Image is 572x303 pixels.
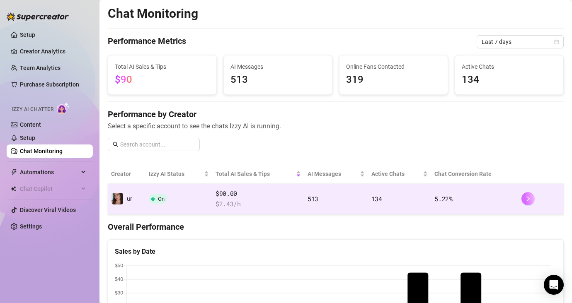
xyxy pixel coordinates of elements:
a: Team Analytics [20,65,61,71]
span: Online Fans Contacted [346,62,441,71]
a: Content [20,121,41,128]
a: Discover Viral Videos [20,207,76,213]
th: Active Chats [368,164,431,184]
span: ur [127,195,132,202]
span: Automations [20,166,79,179]
span: AI Messages [308,169,358,178]
img: Chat Copilot [11,186,16,192]
span: $90.00 [216,189,301,199]
span: AI Messages [230,62,325,71]
h2: Chat Monitoring [108,6,198,22]
a: Setup [20,31,35,38]
a: Settings [20,223,42,230]
span: 513 [230,72,325,88]
a: Chat Monitoring [20,148,63,154]
a: Creator Analytics [20,45,86,58]
span: $90 [115,74,132,85]
span: 319 [346,72,441,88]
th: Creator [108,164,145,184]
span: 134 [462,72,557,88]
span: Total AI Sales & Tips [216,169,294,178]
span: 513 [308,195,318,203]
span: On [158,196,165,202]
th: Izzy AI Status [145,164,212,184]
button: right [521,192,535,205]
span: Select a specific account to see the chats Izzy AI is running. [108,121,564,131]
span: Izzy AI Status [149,169,202,178]
img: AI Chatter [57,102,70,114]
h4: Performance by Creator [108,108,564,120]
img: ur [111,193,123,204]
span: 5.22 % [434,195,453,203]
span: calendar [554,39,559,44]
span: $ 2.43 /h [216,199,301,209]
h4: Performance Metrics [108,35,186,48]
a: Purchase Subscription [20,81,79,88]
span: search [113,142,119,147]
input: Search account... [120,140,195,149]
span: thunderbolt [11,169,17,176]
span: Last 7 days [482,36,559,48]
span: Izzy AI Chatter [12,106,53,113]
h4: Overall Performance [108,221,564,233]
th: Total AI Sales & Tips [212,164,304,184]
span: right [525,196,531,202]
span: Active Chats [462,62,557,71]
div: Open Intercom Messenger [544,275,564,295]
span: Active Chats [371,169,422,178]
img: logo-BBDzfeDw.svg [7,12,69,21]
div: Sales by Date [115,246,557,257]
th: AI Messages [304,164,368,184]
a: Setup [20,135,35,141]
span: 134 [371,195,382,203]
span: Total AI Sales & Tips [115,62,210,71]
span: Chat Copilot [20,182,79,195]
th: Chat Conversion Rate [431,164,518,184]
